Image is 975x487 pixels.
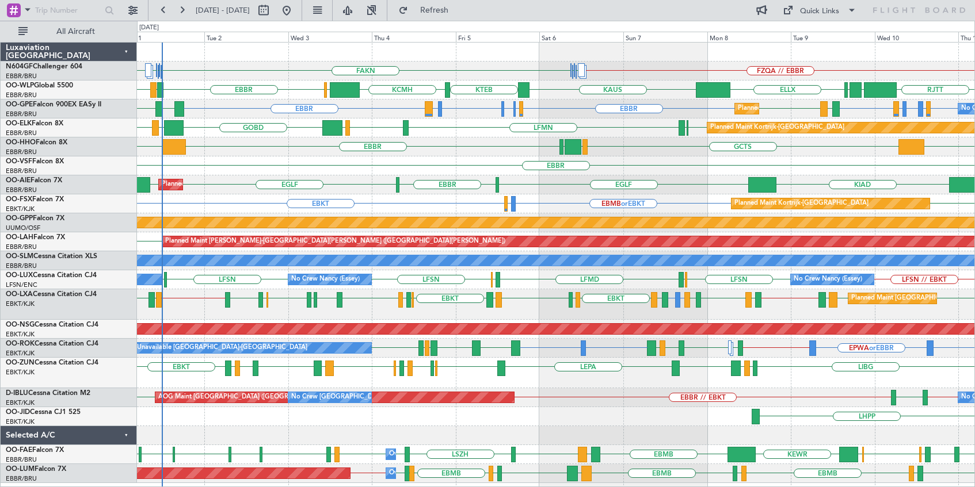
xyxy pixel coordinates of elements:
a: OO-FSXFalcon 7X [6,196,64,203]
div: Tue 2 [204,32,288,42]
span: [DATE] - [DATE] [196,5,250,16]
div: Wed 10 [875,32,959,42]
div: No Crew Nancy (Essey) [794,271,862,288]
a: OO-JIDCessna CJ1 525 [6,409,81,416]
a: EBBR/BRU [6,148,37,156]
a: EBBR/BRU [6,262,37,270]
span: OO-ELK [6,120,32,127]
a: EBBR/BRU [6,186,37,194]
div: A/C Unavailable [GEOGRAPHIC_DATA]-[GEOGRAPHIC_DATA] [124,339,307,356]
a: OO-VSFFalcon 8X [6,158,64,165]
a: N604GFChallenger 604 [6,63,82,70]
input: Trip Number [35,2,101,19]
a: OO-SLMCessna Citation XLS [6,253,97,260]
a: EBBR/BRU [6,110,37,118]
div: No Crew Nancy (Essey) [291,271,360,288]
span: OO-JID [6,409,30,416]
a: EBKT/KJK [6,349,35,358]
div: Owner Melsbroek Air Base [389,446,467,463]
a: EBBR/BRU [6,91,37,99]
a: EBKT/KJK [6,330,35,339]
span: OO-VSF [6,158,32,165]
a: D-IBLUCessna Citation M2 [6,390,90,397]
span: OO-FAE [6,447,32,454]
a: EBKT/KJK [6,300,35,308]
div: Quick Links [800,6,839,17]
a: EBBR/BRU [6,129,37,137]
span: OO-LXA [6,291,33,298]
a: OO-LAHFalcon 7X [6,234,65,241]
div: AOG Maint [GEOGRAPHIC_DATA] ([GEOGRAPHIC_DATA] National) [158,389,358,406]
button: Quick Links [777,1,862,20]
div: Wed 3 [288,32,372,42]
div: Tue 9 [791,32,875,42]
a: OO-WLPGlobal 5500 [6,82,73,89]
div: Mon 8 [707,32,791,42]
button: Refresh [393,1,462,20]
div: Planned Maint [GEOGRAPHIC_DATA] ([GEOGRAPHIC_DATA] National) [738,100,946,117]
a: EBBR/BRU [6,455,37,464]
div: Owner Melsbroek Air Base [389,465,467,482]
a: OO-AIEFalcon 7X [6,177,62,184]
a: OO-GPEFalcon 900EX EASy II [6,101,101,108]
div: Mon 1 [121,32,205,42]
span: OO-ROK [6,340,35,347]
span: OO-ZUN [6,359,35,366]
a: OO-LUXCessna Citation CJ4 [6,272,97,279]
span: OO-WLP [6,82,34,89]
div: [DATE] [139,23,159,33]
span: OO-LUX [6,272,33,279]
a: OO-ELKFalcon 8X [6,120,63,127]
a: EBKT/KJK [6,398,35,407]
span: OO-HHO [6,139,36,146]
button: All Aircraft [13,22,125,41]
a: EBKT/KJK [6,205,35,213]
div: Planned Maint Kortrijk-[GEOGRAPHIC_DATA] [734,195,869,212]
a: LFSN/ENC [6,281,37,289]
div: Planned Maint [GEOGRAPHIC_DATA] ([GEOGRAPHIC_DATA]) [162,176,343,193]
a: OO-FAEFalcon 7X [6,447,64,454]
a: EBKT/KJK [6,417,35,426]
span: OO-LAH [6,234,33,241]
div: Sat 6 [539,32,623,42]
a: EBKT/KJK [6,368,35,377]
div: Planned Maint Kortrijk-[GEOGRAPHIC_DATA] [710,119,844,136]
a: EBBR/BRU [6,167,37,175]
span: OO-GPE [6,101,33,108]
a: OO-HHOFalcon 8X [6,139,67,146]
span: OO-GPP [6,215,33,222]
span: OO-AIE [6,177,31,184]
a: OO-LUMFalcon 7X [6,466,66,473]
div: Fri 5 [456,32,540,42]
span: All Aircraft [30,28,121,36]
div: Sun 7 [623,32,707,42]
a: OO-LXACessna Citation CJ4 [6,291,97,298]
div: No Crew [GEOGRAPHIC_DATA] ([GEOGRAPHIC_DATA] National) [291,389,484,406]
span: OO-LUM [6,466,35,473]
span: OO-FSX [6,196,32,203]
a: OO-NSGCessna Citation CJ4 [6,321,98,328]
span: OO-NSG [6,321,35,328]
span: D-IBLU [6,390,28,397]
div: Planned Maint [PERSON_NAME]-[GEOGRAPHIC_DATA][PERSON_NAME] ([GEOGRAPHIC_DATA][PERSON_NAME]) [165,233,505,250]
a: OO-ROKCessna Citation CJ4 [6,340,98,347]
a: EBBR/BRU [6,243,37,251]
span: Refresh [410,6,459,14]
a: OO-ZUNCessna Citation CJ4 [6,359,98,366]
div: Thu 4 [372,32,456,42]
a: EBBR/BRU [6,72,37,80]
span: OO-SLM [6,253,33,260]
a: EBBR/BRU [6,474,37,483]
a: UUMO/OSF [6,224,40,232]
a: OO-GPPFalcon 7X [6,215,64,222]
span: N604GF [6,63,33,70]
